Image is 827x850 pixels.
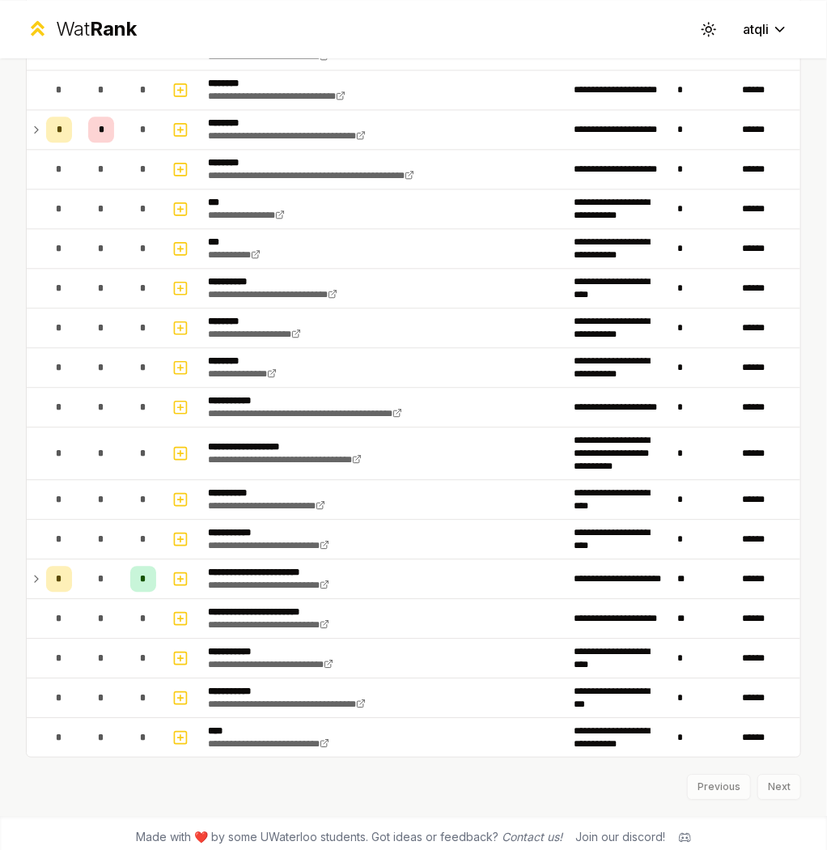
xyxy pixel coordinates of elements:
[90,17,137,40] span: Rank
[137,829,563,845] span: Made with ❤️ by some UWaterloo students. Got ideas or feedback?
[743,19,769,39] span: atqli
[503,830,563,844] a: Contact us!
[576,829,666,845] div: Join our discord!
[56,16,137,42] div: Wat
[26,16,137,42] a: WatRank
[730,15,801,44] button: atqli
